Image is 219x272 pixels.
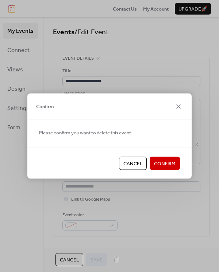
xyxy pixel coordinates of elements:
[39,129,132,136] span: Please confirm you want to delete this event.
[119,157,147,170] button: Cancel
[154,160,176,167] span: Confirm
[123,160,142,167] span: Cancel
[150,157,180,170] button: Confirm
[36,103,54,110] span: Confirm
